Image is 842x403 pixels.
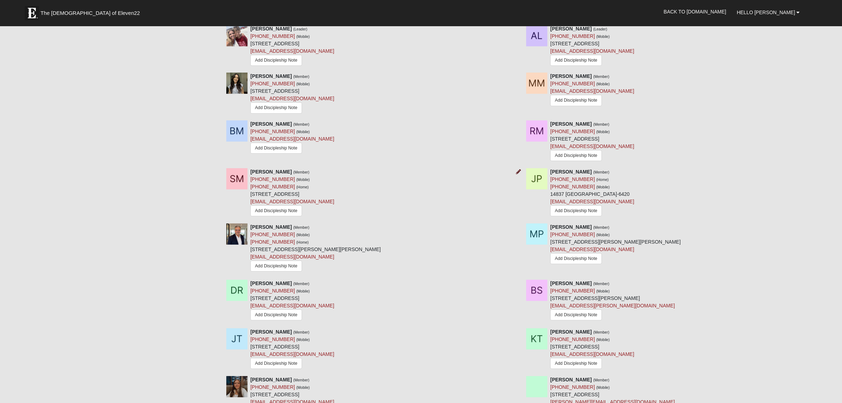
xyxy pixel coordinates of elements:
[550,384,595,390] a: [PHONE_NUMBER]
[250,303,334,308] a: [EMAIL_ADDRESS][DOMAIN_NAME]
[293,282,309,286] small: (Member)
[550,184,595,189] a: [PHONE_NUMBER]
[296,385,310,390] small: (Mobile)
[250,25,334,68] div: [STREET_ADDRESS]
[596,34,610,39] small: (Mobile)
[250,288,295,294] a: [PHONE_NUMBER]
[250,176,295,182] a: [PHONE_NUMBER]
[596,385,610,390] small: (Mobile)
[296,177,310,182] small: (Mobile)
[550,253,602,264] a: Add Discipleship Note
[550,224,592,230] strong: [PERSON_NAME]
[550,329,592,335] strong: [PERSON_NAME]
[596,82,610,86] small: (Mobile)
[550,310,602,320] a: Add Discipleship Note
[550,26,592,32] strong: [PERSON_NAME]
[550,120,634,163] div: [STREET_ADDRESS]
[250,143,302,154] a: Add Discipleship Note
[550,88,634,94] a: [EMAIL_ADDRESS][DOMAIN_NAME]
[550,328,634,371] div: [STREET_ADDRESS]
[250,73,292,79] strong: [PERSON_NAME]
[293,225,309,229] small: (Member)
[250,199,334,204] a: [EMAIL_ADDRESS][DOMAIN_NAME]
[732,4,805,21] a: Hello [PERSON_NAME]
[250,377,292,382] strong: [PERSON_NAME]
[593,122,610,126] small: (Member)
[296,233,310,237] small: (Mobile)
[250,55,302,66] a: Add Discipleship Note
[293,74,309,79] small: (Member)
[296,289,310,293] small: (Mobile)
[250,254,334,260] a: [EMAIL_ADDRESS][DOMAIN_NAME]
[250,336,295,342] a: [PHONE_NUMBER]
[550,280,675,323] div: [STREET_ADDRESS][PERSON_NAME]
[250,239,295,245] a: [PHONE_NUMBER]
[593,330,610,334] small: (Member)
[550,169,592,175] strong: [PERSON_NAME]
[550,25,634,68] div: [STREET_ADDRESS]
[293,330,309,334] small: (Member)
[550,199,634,204] a: [EMAIL_ADDRESS][DOMAIN_NAME]
[550,143,634,149] a: [EMAIL_ADDRESS][DOMAIN_NAME]
[593,282,610,286] small: (Member)
[596,289,610,293] small: (Mobile)
[550,246,634,252] a: [EMAIL_ADDRESS][DOMAIN_NAME]
[296,82,310,86] small: (Mobile)
[550,33,595,39] a: [PHONE_NUMBER]
[593,170,610,174] small: (Member)
[550,205,602,216] a: Add Discipleship Note
[250,358,302,369] a: Add Discipleship Note
[250,168,334,218] div: [STREET_ADDRESS]
[550,55,602,66] a: Add Discipleship Note
[550,168,634,218] div: 14837 [GEOGRAPHIC_DATA]-6420
[250,224,292,230] strong: [PERSON_NAME]
[296,337,310,342] small: (Mobile)
[250,329,292,335] strong: [PERSON_NAME]
[550,377,592,382] strong: [PERSON_NAME]
[296,34,310,39] small: (Mobile)
[550,232,595,237] a: [PHONE_NUMBER]
[550,150,602,161] a: Add Discipleship Note
[550,336,595,342] a: [PHONE_NUMBER]
[250,121,292,127] strong: [PERSON_NAME]
[596,185,610,189] small: (Mobile)
[250,205,302,216] a: Add Discipleship Note
[250,184,295,189] a: [PHONE_NUMBER]
[21,2,163,20] a: The [DEMOGRAPHIC_DATA] of Eleven22
[293,170,309,174] small: (Member)
[550,288,595,294] a: [PHONE_NUMBER]
[296,240,309,244] small: (Home)
[293,378,309,382] small: (Member)
[296,130,310,134] small: (Mobile)
[550,95,602,106] a: Add Discipleship Note
[296,185,309,189] small: (Home)
[250,129,295,134] a: [PHONE_NUMBER]
[593,27,608,31] small: (Leader)
[737,10,795,15] span: Hello [PERSON_NAME]
[250,280,334,322] div: [STREET_ADDRESS]
[550,358,602,369] a: Add Discipleship Note
[250,96,334,101] a: [EMAIL_ADDRESS][DOMAIN_NAME]
[250,26,292,32] strong: [PERSON_NAME]
[250,351,334,357] a: [EMAIL_ADDRESS][DOMAIN_NAME]
[250,280,292,286] strong: [PERSON_NAME]
[596,337,610,342] small: (Mobile)
[550,303,675,308] a: [EMAIL_ADDRESS][PERSON_NAME][DOMAIN_NAME]
[250,102,302,113] a: Add Discipleship Note
[250,232,295,237] a: [PHONE_NUMBER]
[550,48,634,54] a: [EMAIL_ADDRESS][DOMAIN_NAME]
[550,121,592,127] strong: [PERSON_NAME]
[250,310,302,320] a: Add Discipleship Note
[250,73,334,115] div: [STREET_ADDRESS]
[550,73,592,79] strong: [PERSON_NAME]
[250,384,295,390] a: [PHONE_NUMBER]
[250,261,302,272] a: Add Discipleship Note
[550,351,634,357] a: [EMAIL_ADDRESS][DOMAIN_NAME]
[25,6,39,20] img: Eleven22 logo
[250,169,292,175] strong: [PERSON_NAME]
[550,223,681,267] div: [STREET_ADDRESS][PERSON_NAME][PERSON_NAME]
[593,225,610,229] small: (Member)
[593,74,610,79] small: (Member)
[250,223,381,274] div: [STREET_ADDRESS][PERSON_NAME][PERSON_NAME]
[550,176,595,182] a: [PHONE_NUMBER]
